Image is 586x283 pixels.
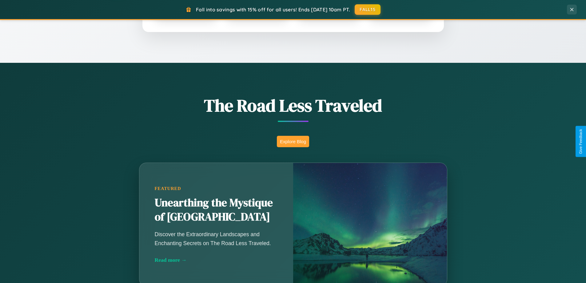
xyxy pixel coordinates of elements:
h1: The Road Less Traveled [109,94,478,117]
h2: Unearthing the Mystique of [GEOGRAPHIC_DATA] [155,196,278,224]
p: Discover the Extraordinary Landscapes and Enchanting Secrets on The Road Less Traveled. [155,230,278,247]
div: Read more → [155,257,278,263]
span: Fall into savings with 15% off for all users! Ends [DATE] 10am PT. [196,6,350,13]
button: FALL15 [355,4,381,15]
div: Featured [155,186,278,191]
button: Explore Blog [277,136,309,147]
div: Give Feedback [579,129,583,154]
